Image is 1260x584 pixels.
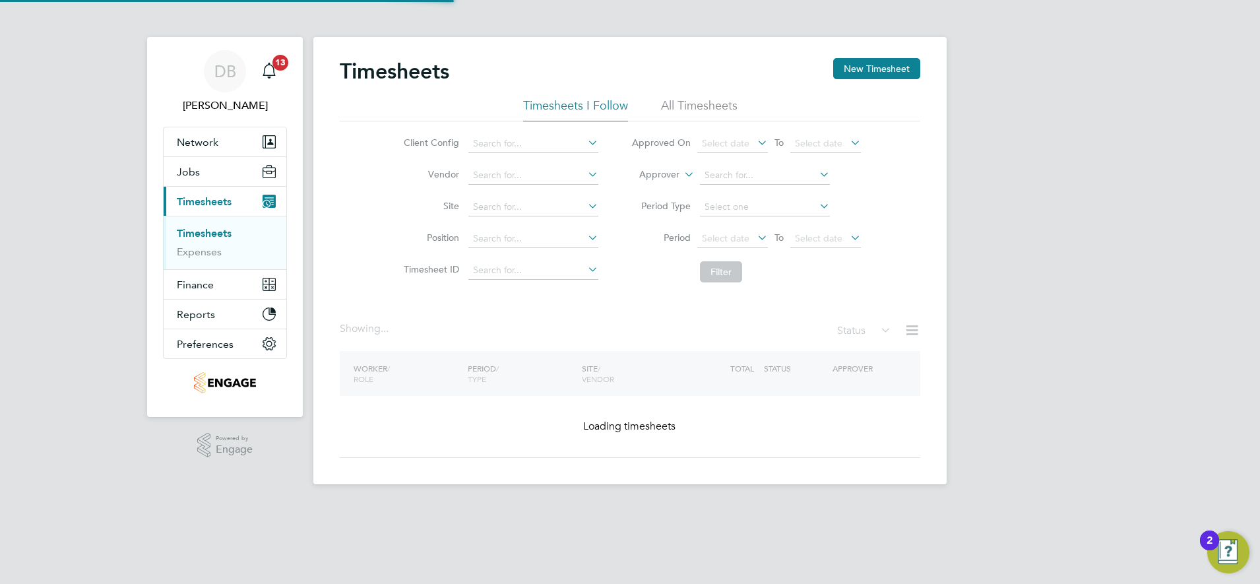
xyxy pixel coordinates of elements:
[400,200,459,212] label: Site
[272,55,288,71] span: 13
[214,63,236,80] span: DB
[194,372,255,393] img: thornbaker-logo-retina.png
[661,98,738,121] li: All Timesheets
[523,98,628,121] li: Timesheets I Follow
[163,50,287,114] a: DB[PERSON_NAME]
[177,166,200,178] span: Jobs
[631,137,691,148] label: Approved On
[177,195,232,208] span: Timesheets
[1207,540,1213,558] div: 2
[164,300,286,329] button: Reports
[468,198,598,216] input: Search for...
[700,166,830,185] input: Search for...
[177,278,214,291] span: Finance
[216,433,253,444] span: Powered by
[400,263,459,275] label: Timesheet ID
[164,329,286,358] button: Preferences
[631,200,691,212] label: Period Type
[468,135,598,153] input: Search for...
[163,98,287,114] span: Daniel Bassett
[771,229,788,246] span: To
[620,168,679,181] label: Approver
[163,372,287,393] a: Go to home page
[400,137,459,148] label: Client Config
[216,444,253,455] span: Engage
[1207,531,1249,573] button: Open Resource Center, 2 new notifications
[177,245,222,258] a: Expenses
[837,322,894,341] div: Status
[164,157,286,186] button: Jobs
[381,322,389,335] span: ...
[340,58,449,84] h2: Timesheets
[177,136,218,148] span: Network
[771,134,788,151] span: To
[700,261,742,282] button: Filter
[177,227,232,240] a: Timesheets
[197,433,253,458] a: Powered byEngage
[147,37,303,417] nav: Main navigation
[164,270,286,299] button: Finance
[631,232,691,243] label: Period
[702,232,749,244] span: Select date
[468,166,598,185] input: Search for...
[164,216,286,269] div: Timesheets
[702,137,749,149] span: Select date
[177,308,215,321] span: Reports
[177,338,234,350] span: Preferences
[164,127,286,156] button: Network
[468,230,598,248] input: Search for...
[256,50,282,92] a: 13
[833,58,920,79] button: New Timesheet
[400,168,459,180] label: Vendor
[468,261,598,280] input: Search for...
[164,187,286,216] button: Timesheets
[700,198,830,216] input: Select one
[795,232,842,244] span: Select date
[795,137,842,149] span: Select date
[400,232,459,243] label: Position
[340,322,391,336] div: Showing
